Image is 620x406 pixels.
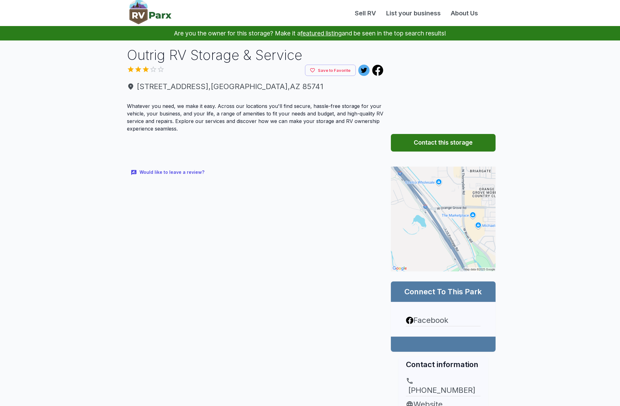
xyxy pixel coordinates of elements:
a: [PHONE_NUMBER] [406,377,481,396]
a: Sell RV [350,8,381,18]
p: Whatever you need, we make it easy. Across our locations you'll find secure, hassle-free storage ... [127,102,383,132]
iframe: Advertisement [127,137,383,166]
a: List your business [381,8,446,18]
a: About Us [446,8,483,18]
button: Contact this storage [391,134,496,152]
h2: Contact information [406,359,481,370]
span: [STREET_ADDRESS] , [GEOGRAPHIC_DATA] , AZ 85741 [127,81,383,92]
img: Map for Outrig RV Storage & Service [391,167,496,271]
button: Save to Favorite [305,65,356,76]
button: Would like to leave a review? [127,166,209,179]
h2: Connect To This Park [398,286,488,297]
a: [STREET_ADDRESS],[GEOGRAPHIC_DATA],AZ 85741 [127,81,383,92]
a: featured listing [301,29,342,37]
h1: Outrig RV Storage & Service [127,45,383,65]
iframe: Advertisement [391,45,496,124]
a: Facebook [406,315,481,326]
p: Are you the owner for this storage? Make it a and be seen in the top search results! [8,26,612,40]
